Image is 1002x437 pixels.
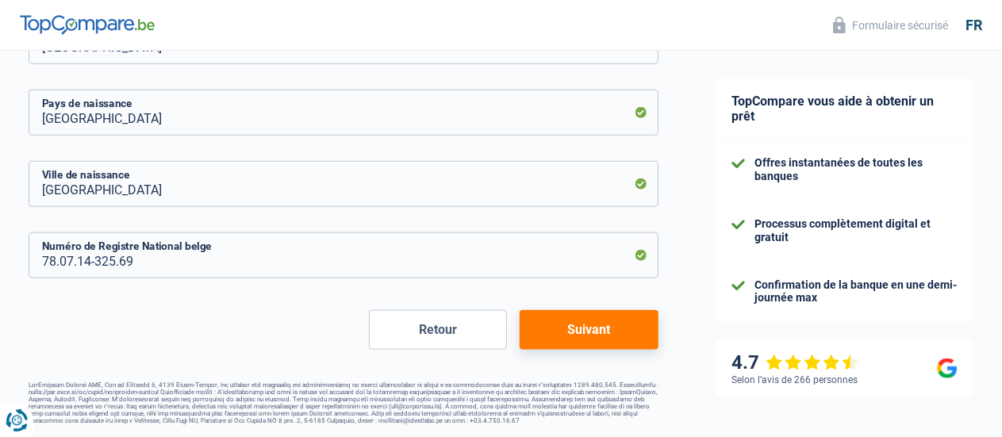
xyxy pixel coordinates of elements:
[754,157,958,184] div: Offres instantanées de toutes les banques
[731,374,858,385] div: Selon l’avis de 266 personnes
[966,17,982,34] div: fr
[823,12,958,38] button: Formulaire sécurisé
[369,310,508,350] button: Retour
[731,352,859,375] div: 4.7
[520,310,658,350] button: Suivant
[29,381,658,424] footer: LorEmipsum Dolorsi AME, Con ad Elitsedd 6, 4139 Eiusm-Tempor, inc utlabor etd magnaaliq eni admin...
[716,78,973,140] div: TopCompare vous aide à obtenir un prêt
[754,217,958,244] div: Processus complètement digital et gratuit
[29,232,658,278] input: 12.12.12-123.12
[20,15,155,34] img: TopCompare Logo
[754,278,958,305] div: Confirmation de la banque en une demi-journée max
[29,90,658,136] input: Belgique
